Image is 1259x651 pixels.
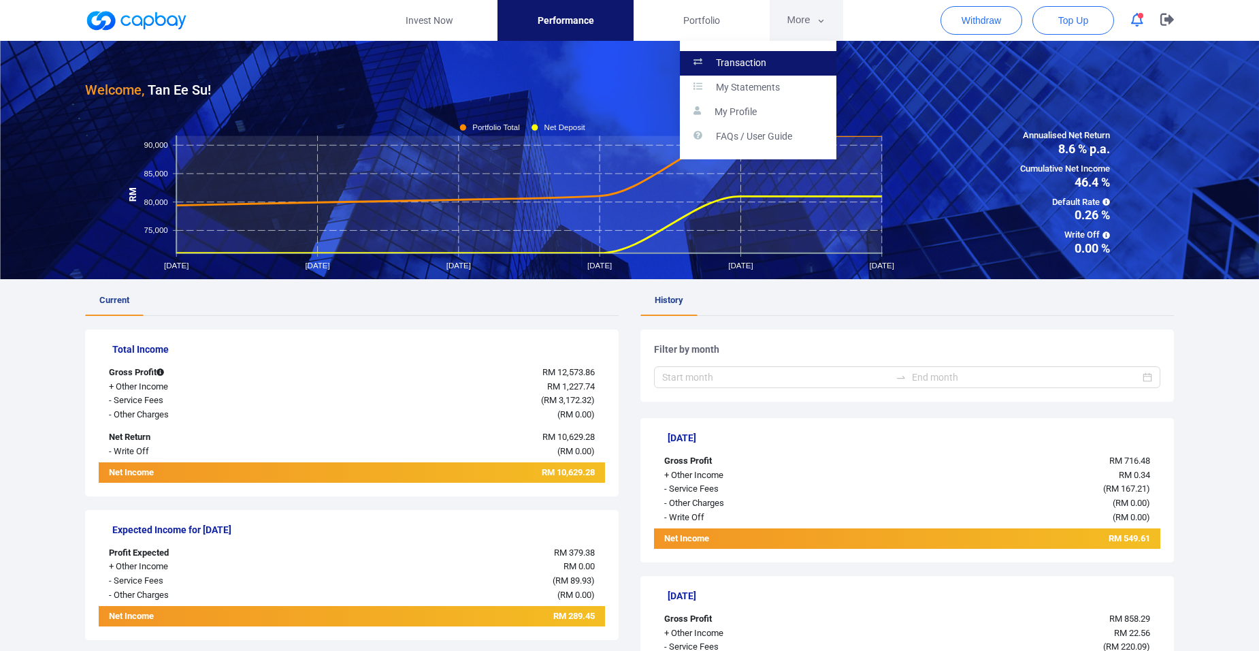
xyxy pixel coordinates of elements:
[680,76,836,100] a: My Statements
[680,51,836,76] a: Transaction
[715,106,757,118] p: My Profile
[716,57,766,69] p: Transaction
[716,131,792,143] p: FAQs / User Guide
[716,82,780,94] p: My Statements
[680,100,836,125] a: My Profile
[680,125,836,149] a: FAQs / User Guide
